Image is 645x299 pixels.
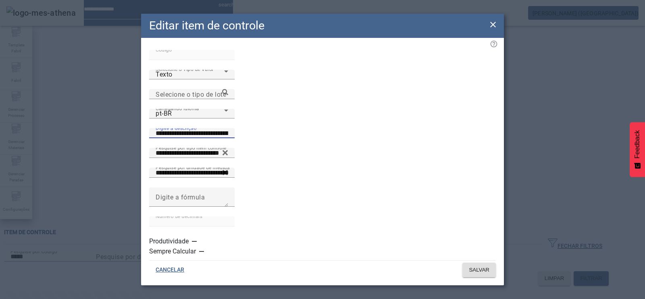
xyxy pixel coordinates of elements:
button: SALVAR [462,263,496,277]
span: Feedback [634,130,641,158]
span: SALVAR [469,266,489,274]
input: Number [156,168,228,178]
mat-label: Número de decimais [156,213,202,219]
mat-label: Digite a fórmula [156,193,205,201]
span: Texto [156,71,173,78]
button: Feedback - Mostrar pesquisa [630,122,645,177]
h2: Editar item de controle [149,17,264,34]
span: CANCELAR [156,266,184,274]
span: pt-BR [156,110,172,117]
mat-label: Digite a descrição [156,125,196,131]
button: CANCELAR [149,263,191,277]
mat-label: Código [156,47,172,52]
input: Number [156,148,228,158]
label: Sempre Calcular [149,247,198,256]
mat-label: Pesquise por unidade de medida [156,164,230,170]
label: Produtividade [149,237,190,246]
mat-label: Selecione o tipo de lote [156,90,226,98]
input: Number [156,89,228,99]
mat-label: Pesquise por tipo item controle [156,145,226,150]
